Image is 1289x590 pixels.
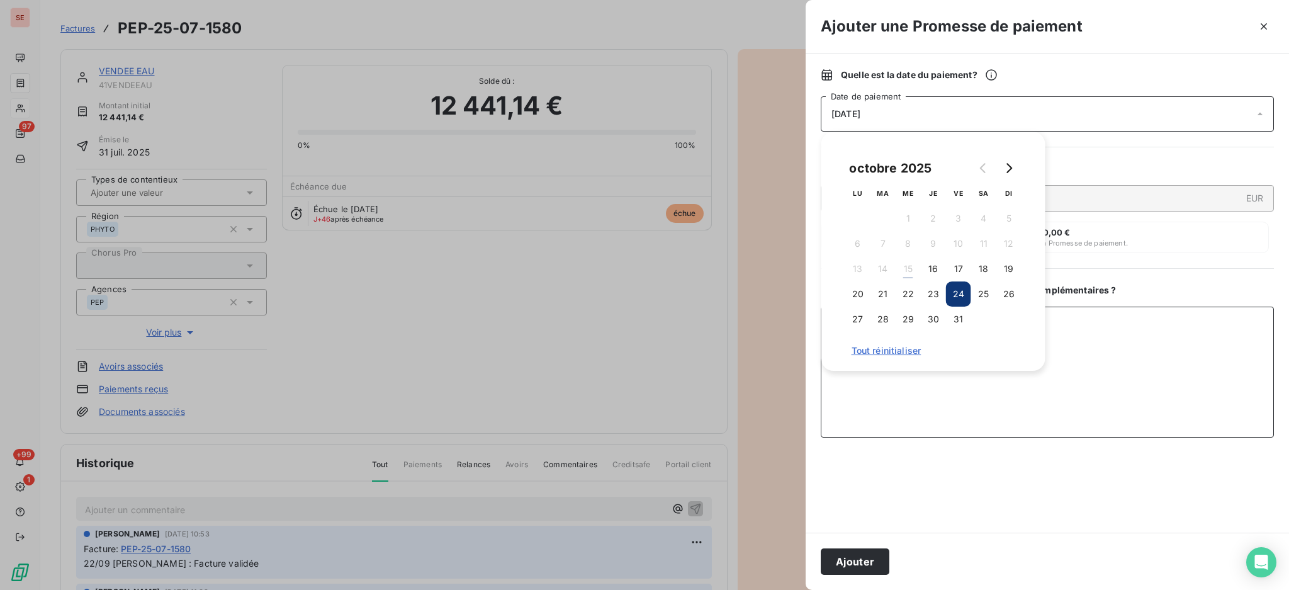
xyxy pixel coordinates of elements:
[845,307,870,332] button: 27
[971,181,996,206] th: samedi
[996,206,1022,231] button: 5
[831,109,860,119] span: [DATE]
[870,231,896,256] button: 7
[946,307,971,332] button: 31
[870,307,896,332] button: 28
[896,181,921,206] th: mercredi
[896,307,921,332] button: 29
[946,231,971,256] button: 10
[845,256,870,281] button: 13
[996,256,1022,281] button: 19
[845,181,870,206] th: lundi
[896,231,921,256] button: 8
[852,346,1015,356] span: Tout réinitialiser
[921,231,946,256] button: 9
[870,281,896,307] button: 21
[996,181,1022,206] th: dimanche
[996,156,1022,181] button: Go to next month
[821,548,889,575] button: Ajouter
[841,69,998,81] span: Quelle est la date du paiement ?
[1043,227,1071,237] span: 0,00 €
[971,231,996,256] button: 11
[845,231,870,256] button: 6
[921,281,946,307] button: 23
[971,256,996,281] button: 18
[896,281,921,307] button: 22
[845,281,870,307] button: 20
[896,256,921,281] button: 15
[946,181,971,206] th: vendredi
[845,158,937,178] div: octobre 2025
[996,231,1022,256] button: 12
[821,15,1083,38] h3: Ajouter une Promesse de paiement
[996,281,1022,307] button: 26
[971,281,996,307] button: 25
[921,256,946,281] button: 16
[921,307,946,332] button: 30
[870,256,896,281] button: 14
[971,156,996,181] button: Go to previous month
[946,256,971,281] button: 17
[971,206,996,231] button: 4
[1246,547,1276,577] div: Open Intercom Messenger
[946,206,971,231] button: 3
[896,206,921,231] button: 1
[946,281,971,307] button: 24
[921,206,946,231] button: 2
[870,181,896,206] th: mardi
[921,181,946,206] th: jeudi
